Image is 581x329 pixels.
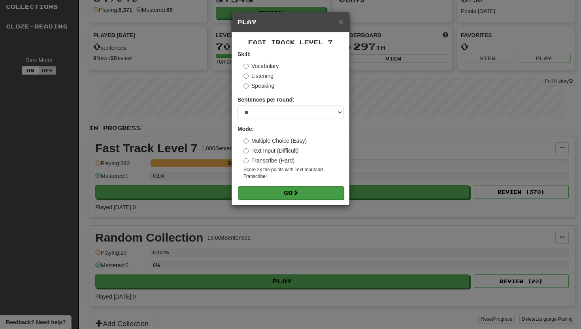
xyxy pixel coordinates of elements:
label: Transcribe (Hard) [243,157,294,164]
label: Multiple Choice (Easy) [243,137,307,145]
strong: Skill: [238,51,251,57]
input: Text Input (Difficult) [243,148,249,153]
input: Transcribe (Hard) [243,158,249,163]
button: Close [339,17,343,26]
input: Vocabulary [243,64,249,69]
label: Speaking [243,82,274,90]
label: Vocabulary [243,62,279,70]
input: Multiple Choice (Easy) [243,138,249,144]
label: Sentences per round: [238,96,294,104]
label: Listening [243,72,274,80]
label: Text Input (Difficult) [243,147,299,155]
input: Listening [243,74,249,79]
button: Go [238,186,344,200]
small: Score 2x the points with Text Input and Transcribe ! [243,166,343,180]
input: Speaking [243,83,249,89]
strong: Mode: [238,126,254,132]
span: Fast Track Level 7 [248,39,333,45]
h5: Play [238,18,343,26]
span: × [339,17,343,26]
